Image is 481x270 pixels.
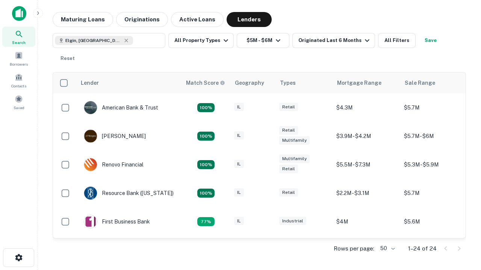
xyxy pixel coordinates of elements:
div: Retail [279,103,298,111]
div: Retail [279,188,298,197]
div: Originated Last 6 Months [298,36,372,45]
span: Contacts [11,83,26,89]
button: Reset [56,51,80,66]
td: $5.7M - $6M [400,122,468,150]
h6: Match Score [186,79,224,87]
div: [PERSON_NAME] [84,129,146,143]
span: Borrowers [10,61,28,67]
div: 50 [377,243,396,254]
div: Matching Properties: 4, hasApolloMatch: undefined [197,132,215,141]
td: $5.7M [400,93,468,122]
div: IL [234,103,244,111]
img: capitalize-icon.png [12,6,26,21]
td: $5.5M - $7.3M [333,150,400,179]
div: IL [234,217,244,225]
td: $5.1M [400,236,468,264]
td: $5.6M [400,207,468,236]
td: $3.1M [333,236,400,264]
button: $5M - $6M [237,33,289,48]
button: Originations [116,12,168,27]
th: Types [275,72,333,93]
div: Retail [279,165,298,173]
button: Save your search to get updates of matches that match your search criteria. [419,33,443,48]
div: Renovo Financial [84,158,144,171]
div: Matching Properties: 3, hasApolloMatch: undefined [197,217,215,226]
th: Mortgage Range [333,72,400,93]
button: All Filters [378,33,416,48]
div: Matching Properties: 4, hasApolloMatch: undefined [197,160,215,169]
iframe: Chat Widget [443,186,481,222]
td: $4M [333,207,400,236]
span: Search [12,39,26,45]
td: $2.2M - $3.1M [333,179,400,207]
a: Search [2,27,35,47]
div: Industrial [279,217,306,225]
div: Retail [279,126,298,135]
div: IL [234,188,244,197]
div: Multifamily [279,136,310,145]
td: $4.3M [333,93,400,122]
button: Lenders [227,12,272,27]
th: Capitalize uses an advanced AI algorithm to match your search with the best lender. The match sco... [182,72,230,93]
button: Active Loans [171,12,224,27]
div: Multifamily [279,154,310,163]
div: Lender [81,78,99,87]
div: Capitalize uses an advanced AI algorithm to match your search with the best lender. The match sco... [186,79,225,87]
div: Matching Properties: 4, hasApolloMatch: undefined [197,189,215,198]
td: $5.3M - $5.9M [400,150,468,179]
p: Rows per page: [334,244,374,253]
td: $3.9M - $4.2M [333,122,400,150]
a: Borrowers [2,48,35,69]
img: picture [84,187,97,199]
td: $5.7M [400,179,468,207]
button: Maturing Loans [53,12,113,27]
div: Mortgage Range [337,78,381,87]
button: All Property Types [168,33,234,48]
div: Types [280,78,296,87]
th: Lender [76,72,182,93]
th: Sale Range [400,72,468,93]
div: Resource Bank ([US_STATE]) [84,186,174,200]
a: Contacts [2,70,35,90]
div: Sale Range [405,78,435,87]
div: Matching Properties: 7, hasApolloMatch: undefined [197,103,215,112]
span: Elgin, [GEOGRAPHIC_DATA], [GEOGRAPHIC_DATA] [65,37,122,44]
th: Geography [230,72,275,93]
img: picture [84,101,97,114]
div: IL [234,131,244,140]
div: First Business Bank [84,215,150,228]
div: IL [234,160,244,168]
div: Geography [235,78,264,87]
button: Originated Last 6 Months [292,33,375,48]
p: 1–24 of 24 [408,244,437,253]
img: picture [84,215,97,228]
div: American Bank & Trust [84,101,158,114]
span: Saved [14,105,24,111]
a: Saved [2,92,35,112]
img: picture [84,130,97,142]
img: picture [84,158,97,171]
